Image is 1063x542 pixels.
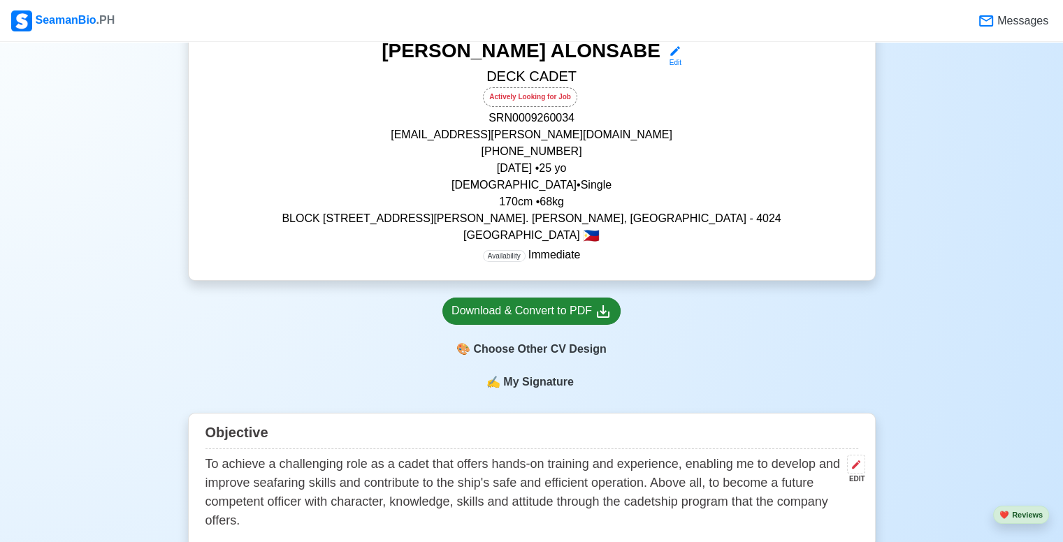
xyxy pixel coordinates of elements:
[663,57,681,68] div: Edit
[205,143,858,160] p: [PHONE_NUMBER]
[442,336,621,362] div: Choose Other CV Design
[999,511,1009,519] span: heart
[205,126,858,143] p: [EMAIL_ADDRESS][PERSON_NAME][DOMAIN_NAME]
[205,419,858,449] div: Objective
[205,160,858,177] p: [DATE] • 25 yo
[451,302,612,320] div: Download & Convert to PDF
[995,13,1048,29] span: Messages
[205,193,858,210] p: 170 cm • 68 kg
[486,374,500,390] span: sign
[11,10,115,31] div: SeamanBio
[456,341,470,358] span: paint
[205,455,841,530] p: To achieve a challenging role as a cadet that offers hands-on training and experience, enabling m...
[483,87,577,107] div: Actively Looking for Job
[500,374,576,390] span: My Signature
[442,298,621,325] a: Download & Convert to PDF
[96,14,115,26] span: .PH
[205,110,858,126] p: SRN 0009260034
[205,227,858,244] p: [GEOGRAPHIC_DATA]
[205,177,858,193] p: [DEMOGRAPHIC_DATA] • Single
[483,247,581,263] p: Immediate
[382,39,660,68] h3: [PERSON_NAME] ALONSABE
[205,210,858,227] p: BLOCK [STREET_ADDRESS][PERSON_NAME]. [PERSON_NAME], [GEOGRAPHIC_DATA] - 4024
[993,506,1049,525] button: heartReviews
[583,229,600,242] span: 🇵🇭
[483,250,526,262] span: Availability
[11,10,32,31] img: Logo
[205,68,858,87] h5: DECK CADET
[841,474,865,484] div: EDIT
